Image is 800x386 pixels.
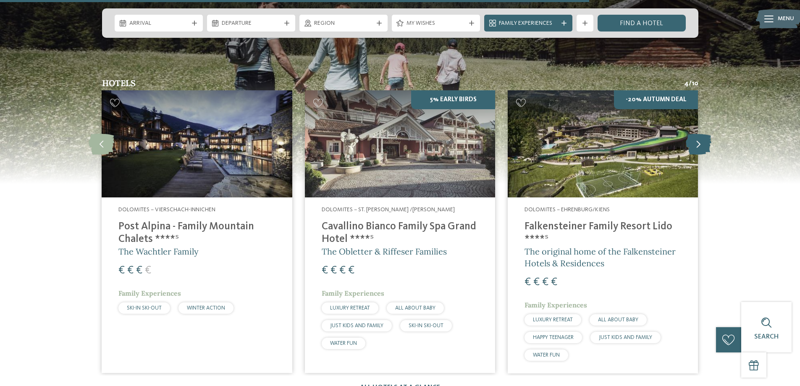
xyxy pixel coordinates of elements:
span: € [339,265,346,276]
span: € [542,277,548,288]
span: HAPPY TEENAGER [533,335,574,340]
span: € [322,265,328,276]
a: Family hotels in the Dolomites: Holidays in the realm of the Pale Mountains Dolomites – Vierschac... [102,90,292,373]
span: Family Experiences [525,301,587,309]
span: € [136,265,142,276]
span: Dolomites – St. [PERSON_NAME] /[PERSON_NAME] [322,207,455,213]
span: Search [754,333,779,340]
span: WINTER ACTION [187,305,225,311]
span: 10 [692,79,698,88]
span: € [330,265,337,276]
span: Region [314,19,373,28]
span: Arrival [129,19,188,28]
span: LUXURY RETREAT [533,317,573,323]
span: The original home of the Falkensteiner Hotels & Residences [525,246,676,268]
span: SKI-IN SKI-OUT [409,323,443,328]
h4: Cavallino Bianco Family Spa Grand Hotel ****ˢ [322,221,478,246]
span: ALL ABOUT BABY [598,317,638,323]
span: SKI-IN SKI-OUT [127,305,162,311]
span: € [127,265,134,276]
span: The Wachtler Family [118,246,199,257]
span: My wishes [407,19,465,28]
span: JUST KIDS AND FAMILY [330,323,383,328]
a: Find a hotel [598,15,686,32]
span: Family Experiences [322,289,384,297]
img: Post Alpina - Family Mountain Chalets ****ˢ [102,90,292,197]
span: Dolomites – Ehrenburg/Kiens [525,207,610,213]
span: Family Experiences [499,19,558,28]
span: Family Experiences [118,289,181,297]
span: € [348,265,354,276]
span: JUST KIDS AND FAMILY [599,335,652,340]
span: € [118,265,125,276]
span: WATER FUN [330,341,357,346]
span: € [525,277,531,288]
span: Departure [222,19,281,28]
h4: Falkensteiner Family Resort Lido ****ˢ [525,221,681,246]
img: Family hotels in the Dolomites: Holidays in the realm of the Pale Mountains [508,90,698,197]
span: LUXURY RETREAT [330,305,370,311]
span: The Obletter & Riffeser Families [322,246,447,257]
span: ALL ABOUT BABY [395,305,435,311]
a: Family hotels in the Dolomites: Holidays in the realm of the Pale Mountains 5% Early Birds Dolomi... [305,90,495,373]
span: Dolomites – Vierschach-Innichen [118,207,215,213]
h4: Post Alpina - Family Mountain Chalets ****ˢ [118,221,275,246]
span: WATER FUN [533,352,560,358]
img: Family Spa Grand Hotel Cavallino Bianco ****ˢ [305,90,495,197]
span: Hotels [102,78,136,88]
span: € [533,277,540,288]
span: € [551,277,557,288]
a: Family hotels in the Dolomites: Holidays in the realm of the Pale Mountains -20% Autumn Deal Dolo... [508,90,698,373]
span: / [689,79,692,88]
span: 4 [684,79,689,88]
span: € [145,265,151,276]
